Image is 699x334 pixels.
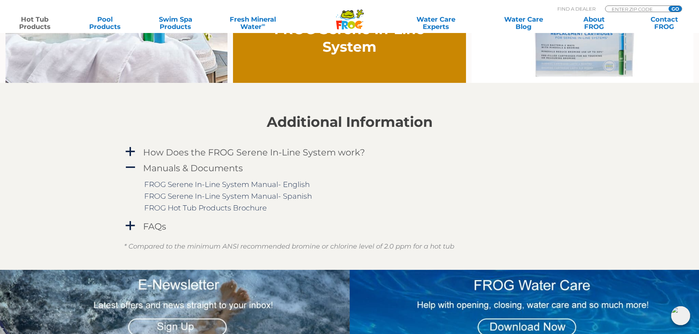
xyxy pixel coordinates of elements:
input: GO [669,6,682,12]
span: a [125,220,136,231]
a: AboutFROG [567,16,621,30]
a: Hot TubProducts [7,16,62,30]
span: a [125,146,136,157]
span: A [125,162,136,173]
a: a How Does the FROG Serene In-Line System work? [124,146,575,159]
a: FROG Serene In-Line System Manual- English [144,180,310,189]
a: a FAQs [124,220,575,233]
h4: How Does the FROG Serene In-Line System work? [143,147,365,157]
a: A Manuals & Documents [124,161,575,175]
a: Water CareBlog [496,16,551,30]
a: FROG Hot Tub Products Brochure [144,203,267,212]
a: Fresh MineralWater∞ [218,16,287,30]
img: openIcon [671,306,690,325]
h4: Manuals & Documents [143,163,243,173]
h4: FAQs [143,221,166,231]
h2: Additional Information [124,114,575,130]
input: Zip Code Form [611,6,660,12]
a: Swim SpaProducts [148,16,203,30]
sup: ∞ [262,22,265,27]
p: Find A Dealer [557,5,596,12]
a: PoolProducts [78,16,132,30]
a: ContactFROG [637,16,692,30]
a: Water CareExperts [392,16,480,30]
a: FROG Serene In-Line System Manual- Spanish [144,192,312,201]
em: * Compared to the minimum ANSI recommended bromine or chlorine level of 2.0 ppm for a hot tub [124,242,454,250]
